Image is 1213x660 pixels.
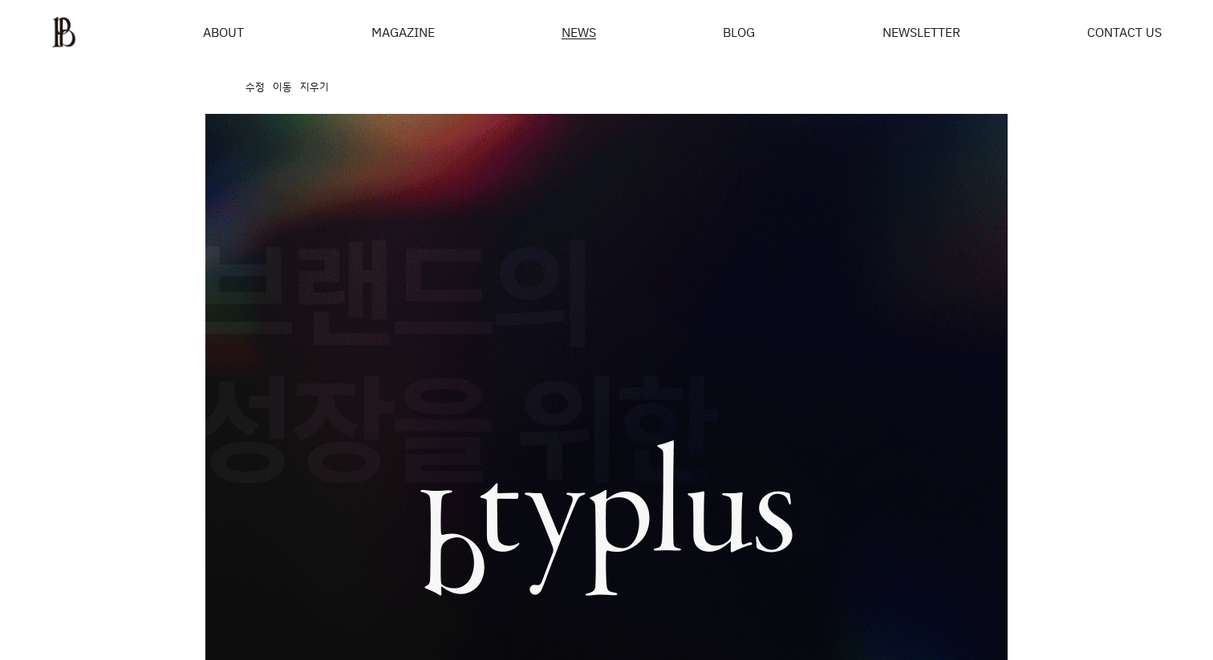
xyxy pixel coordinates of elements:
[273,79,292,94] a: 이동
[371,26,435,38] div: MAGAZINE
[203,26,244,38] a: ABOUT
[1087,26,1162,38] a: CONTACT US
[882,26,960,38] a: NEWSLETTER
[245,79,265,94] a: 수정
[51,16,76,48] img: ba379d5522eb3.png
[723,26,755,38] a: BLOG
[300,79,329,94] a: 지우기
[562,26,596,39] a: NEWS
